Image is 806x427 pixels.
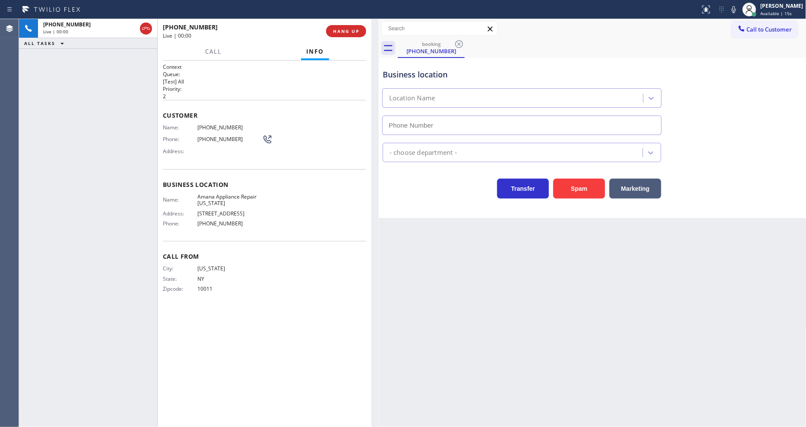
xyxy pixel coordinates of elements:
[732,21,798,38] button: Call to Customer
[163,111,366,119] span: Customer
[43,29,68,35] span: Live | 00:00
[609,179,661,199] button: Marketing
[399,47,464,55] div: [PHONE_NUMBER]
[301,43,329,60] button: Info
[163,276,197,282] span: State:
[382,22,498,35] input: Search
[163,220,197,227] span: Phone:
[197,276,262,282] span: NY
[24,40,55,46] span: ALL TASKS
[163,71,366,78] h2: Queue:
[163,148,197,154] span: Address:
[163,78,366,85] p: [Test] All
[43,21,91,28] span: [PHONE_NUMBER]
[333,28,359,34] span: HANG UP
[761,10,792,16] span: Available | 15s
[382,116,662,135] input: Phone Number
[399,39,464,57] div: (347) 353-4988
[197,265,262,272] span: [US_STATE]
[747,26,792,33] span: Call to Customer
[163,196,197,203] span: Name:
[553,179,605,199] button: Spam
[497,179,549,199] button: Transfer
[389,93,435,103] div: Location Name
[383,69,661,80] div: Business location
[163,210,197,217] span: Address:
[19,38,73,48] button: ALL TASKS
[399,41,464,47] div: booking
[205,48,222,55] span: Call
[197,124,262,131] span: [PHONE_NUMBER]
[163,63,366,71] h1: Context
[163,136,197,142] span: Phone:
[197,136,262,142] span: [PHONE_NUMBER]
[390,148,457,157] div: - choose department -
[163,124,197,131] span: Name:
[200,43,227,60] button: Call
[140,22,152,35] button: Hang up
[163,32,191,39] span: Live | 00:00
[163,265,197,272] span: City:
[197,210,262,217] span: [STREET_ADDRESS]
[197,193,262,207] span: Amana Appliance Repair [US_STATE]
[163,85,366,93] h2: Priority:
[761,2,803,10] div: [PERSON_NAME]
[728,3,740,16] button: Mute
[163,286,197,292] span: Zipcode:
[326,25,366,37] button: HANG UP
[197,220,262,227] span: [PHONE_NUMBER]
[163,23,218,31] span: [PHONE_NUMBER]
[163,180,366,189] span: Business location
[197,286,262,292] span: 10011
[306,48,324,55] span: Info
[163,93,366,100] p: 2
[163,252,366,260] span: Call From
